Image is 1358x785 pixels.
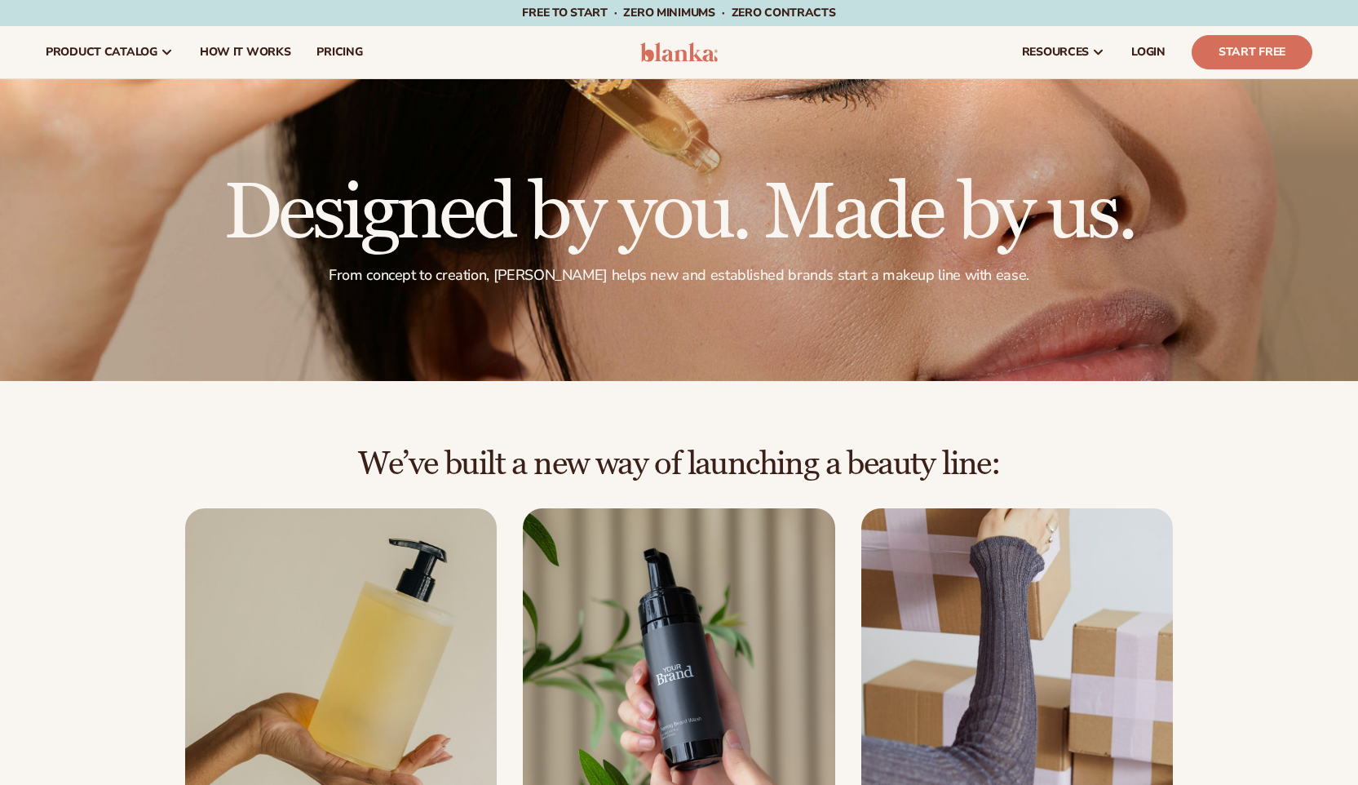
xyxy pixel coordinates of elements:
a: product catalog [33,26,187,78]
a: resources [1009,26,1118,78]
span: resources [1022,46,1089,59]
span: pricing [316,46,362,59]
span: product catalog [46,46,157,59]
a: How It Works [187,26,304,78]
p: From concept to creation, [PERSON_NAME] helps new and established brands start a makeup line with... [223,266,1135,285]
img: logo [640,42,718,62]
span: LOGIN [1131,46,1166,59]
h2: We’ve built a new way of launching a beauty line: [46,446,1312,482]
a: LOGIN [1118,26,1179,78]
span: How It Works [200,46,291,59]
h1: Designed by you. Made by us. [223,175,1135,253]
a: Start Free [1192,35,1312,69]
a: pricing [303,26,375,78]
span: Free to start · ZERO minimums · ZERO contracts [522,5,835,20]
